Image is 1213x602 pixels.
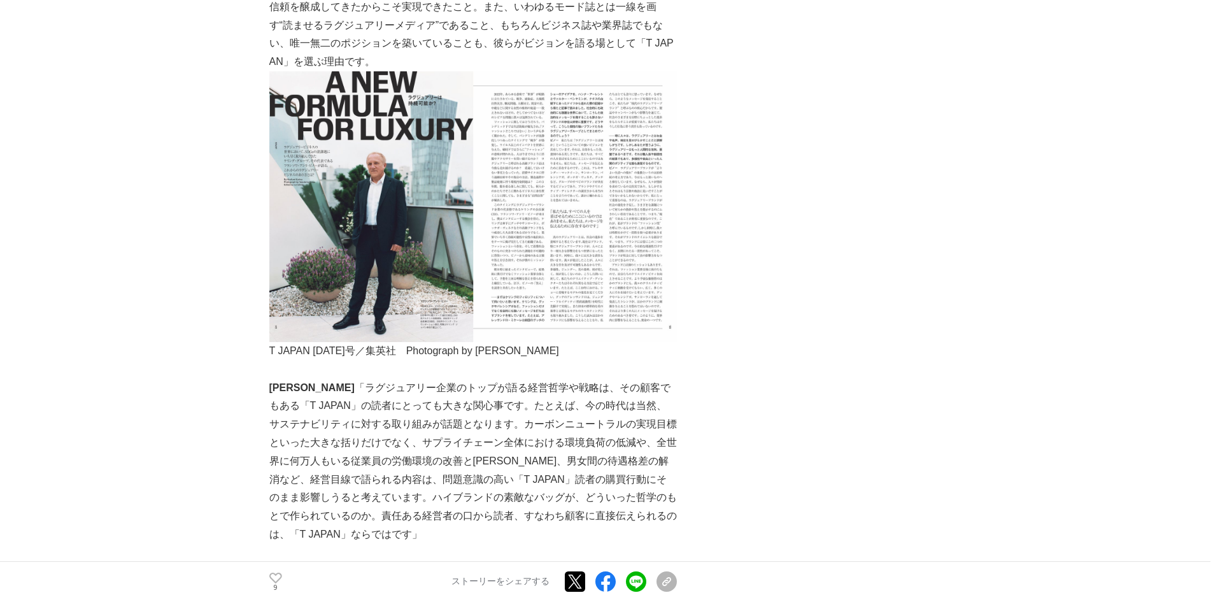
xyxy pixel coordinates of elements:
img: thumbnail_9455f000-93c1-11ee-807b-557d6f1677f7.jpg [269,71,677,342]
p: ストーリーをシェアする [451,577,550,588]
p: 9 [269,585,282,591]
p: T JAPAN [DATE]号／集英社 Photograph by [PERSON_NAME] [269,342,677,361]
p: 「ラグジュアリー企業のトップが語る経営哲学や戦略は、その顧客でもある「T JAPAN」の読者にとっても大きな関心事です。たとえば、今の時代は当然、サステナビリティに対する取り組みが話題となります... [269,379,677,544]
strong: [PERSON_NAME] [269,382,355,393]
